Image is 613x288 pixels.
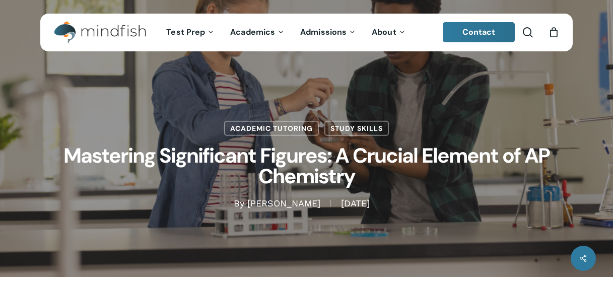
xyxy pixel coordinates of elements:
a: Admissions [293,28,364,37]
a: Study Skills [324,121,389,136]
span: Contact [462,27,496,37]
a: Contact [443,22,515,42]
a: [PERSON_NAME] [247,197,320,208]
a: About [364,28,414,37]
a: Cart [548,27,559,38]
span: [DATE] [330,199,380,206]
header: Main Menu [40,14,573,51]
span: About [372,27,396,37]
a: Test Prep [159,28,223,37]
span: Test Prep [166,27,205,37]
a: Academic Tutoring [224,121,319,136]
h1: Mastering Significant Figures: A Crucial Element of AP Chemistry [55,136,559,197]
span: By [234,199,244,206]
nav: Main Menu [159,14,414,51]
a: Academics [223,28,293,37]
span: Admissions [300,27,347,37]
span: Academics [230,27,275,37]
